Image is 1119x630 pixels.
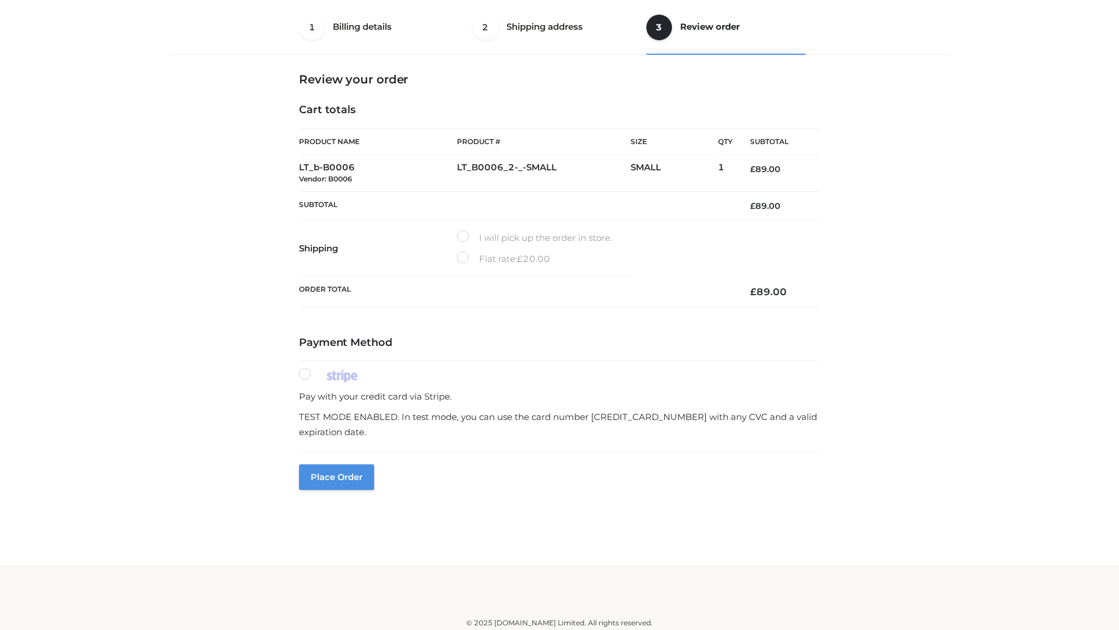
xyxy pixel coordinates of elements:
th: Product # [457,128,631,155]
small: Vendor: B0006 [299,174,352,183]
label: I will pick up the order in store. [457,230,612,246]
bdi: 20.00 [517,253,550,264]
span: £ [517,253,523,264]
th: Subtotal [733,129,820,155]
h4: Cart totals [299,104,820,117]
bdi: 89.00 [750,286,787,297]
p: TEST MODE ENABLED. In test mode, you can use the card number [CREDIT_CARD_NUMBER] with any CVC an... [299,409,820,439]
th: Subtotal [299,191,733,220]
th: Size [631,129,712,155]
label: Flat rate: [457,251,550,267]
th: Shipping [299,220,457,276]
div: © 2025 [DOMAIN_NAME] Limited. All rights reserved. [173,617,946,629]
bdi: 89.00 [750,201,780,211]
span: £ [750,201,755,211]
td: 1 [718,155,733,192]
bdi: 89.00 [750,164,780,174]
td: LT_b-B0006 [299,155,457,192]
h3: Review your order [299,72,820,86]
span: £ [750,164,755,174]
p: Pay with your credit card via Stripe. [299,389,820,404]
th: Qty [718,128,733,155]
span: £ [750,286,756,297]
h4: Payment Method [299,337,820,349]
button: Place order [299,464,374,490]
td: SMALL [631,155,718,192]
td: LT_B0006_2-_-SMALL [457,155,631,192]
th: Order Total [299,276,733,307]
th: Product Name [299,128,457,155]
